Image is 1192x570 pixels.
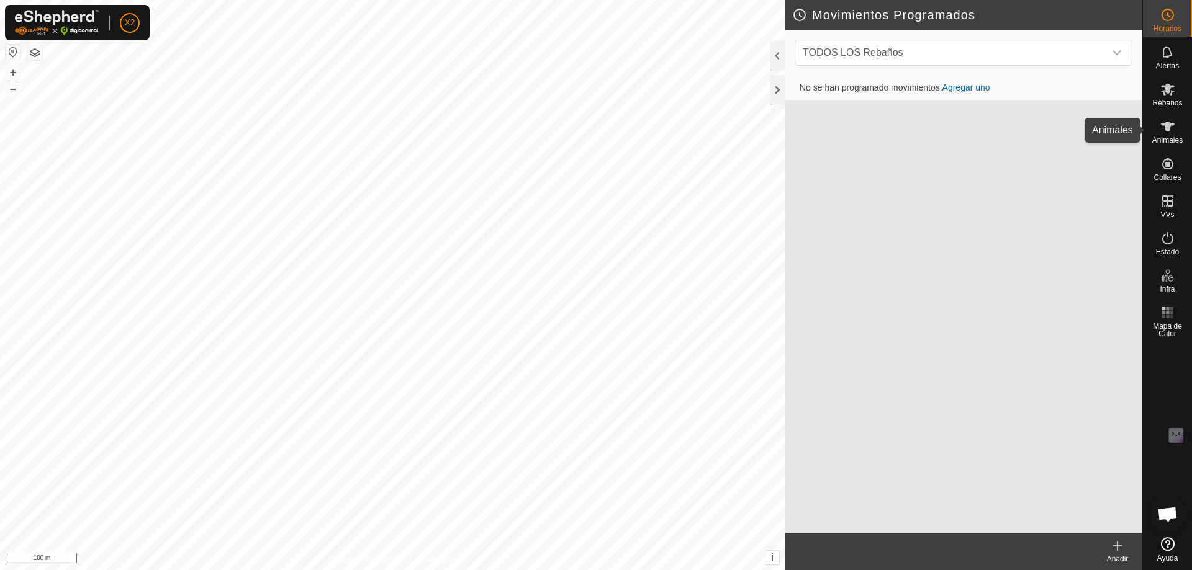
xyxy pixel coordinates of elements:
span: Animales [1152,136,1183,144]
a: Ayuda [1143,532,1192,567]
button: Restablecer Mapa [6,45,20,60]
span: Mapa de Calor [1146,323,1189,337]
a: Agregar uno [942,82,990,92]
button: – [6,81,20,96]
button: Capas del Mapa [27,45,42,60]
span: Collares [1154,174,1181,181]
span: TODOS LOS Rebaños [803,47,903,58]
span: Infra [1160,285,1175,293]
button: i [765,551,779,564]
span: Estado [1156,248,1179,256]
div: dropdown trigger [1104,40,1129,65]
span: Ayuda [1157,554,1178,562]
span: Horarios [1154,25,1181,32]
span: Rebaños [1152,99,1182,107]
div: Añadir [1093,553,1142,564]
span: i [771,552,774,563]
span: X2 [124,16,135,29]
a: Contáctenos [415,554,456,565]
button: + [6,65,20,80]
span: No se han programado movimientos. [790,82,1000,92]
a: Política de Privacidad [328,554,400,565]
span: VVs [1160,211,1174,218]
div: Chat abierto [1149,496,1186,533]
span: Alertas [1156,62,1179,69]
h2: Movimientos Programados [792,7,1142,22]
img: Logo Gallagher [15,10,99,35]
span: TODOS LOS Rebaños [798,40,1104,65]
